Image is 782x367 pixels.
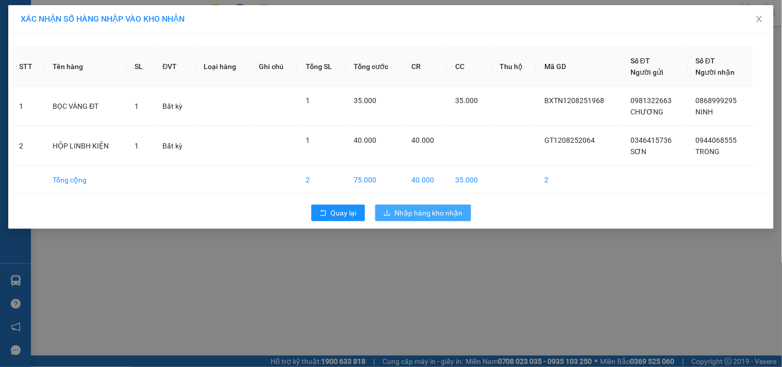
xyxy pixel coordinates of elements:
[297,47,346,87] th: Tổng SL
[306,136,310,144] span: 1
[44,87,126,126] td: BỌC VÀNG ĐT
[447,166,492,194] td: 35.000
[375,205,471,221] button: downloadNhập hàng kho nhận
[536,166,622,194] td: 2
[21,14,185,24] span: XÁC NHẬN SỐ HÀNG NHẬP VÀO KHO NHẬN
[544,96,604,105] span: BXTN1208251968
[630,57,650,65] span: Số ĐT
[320,209,327,218] span: rollback
[696,57,716,65] span: Số ĐT
[630,68,663,76] span: Người gửi
[384,209,391,218] span: download
[395,207,463,219] span: Nhập hàng kho nhận
[306,96,310,105] span: 1
[630,108,663,116] span: CHƯƠNG
[696,147,720,156] span: TRONG
[696,96,737,105] span: 0868999295
[447,47,492,87] th: CC
[745,5,774,34] button: Close
[346,166,404,194] td: 75.000
[755,15,763,23] span: close
[126,47,154,87] th: SL
[11,126,44,166] td: 2
[346,47,404,87] th: Tổng cước
[411,136,434,144] span: 40.000
[135,142,139,150] span: 1
[155,47,196,87] th: ĐVT
[696,136,737,144] span: 0944068555
[44,47,126,87] th: Tên hàng
[544,136,595,144] span: GT1208252064
[630,147,646,156] span: SƠN
[196,47,251,87] th: Loại hàng
[403,47,447,87] th: CR
[297,166,346,194] td: 2
[13,13,90,64] img: logo.jpg
[492,47,537,87] th: Thu hộ
[696,108,713,116] span: NINH
[44,166,126,194] td: Tổng cộng
[11,47,44,87] th: STT
[354,136,377,144] span: 40.000
[11,87,44,126] td: 1
[96,25,431,38] li: 271 - [PERSON_NAME] - [GEOGRAPHIC_DATA] - [GEOGRAPHIC_DATA]
[155,87,196,126] td: Bất kỳ
[155,126,196,166] td: Bất kỳ
[630,136,672,144] span: 0346415736
[311,205,365,221] button: rollbackQuay lại
[456,96,478,105] span: 35.000
[331,207,357,219] span: Quay lại
[251,47,297,87] th: Ghi chú
[630,96,672,105] span: 0981322663
[354,96,377,105] span: 35.000
[44,126,126,166] td: HỘP LINBH KIỆN
[13,70,154,105] b: GỬI : VP [GEOGRAPHIC_DATA]
[696,68,735,76] span: Người nhận
[403,166,447,194] td: 40.000
[135,102,139,110] span: 1
[536,47,622,87] th: Mã GD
